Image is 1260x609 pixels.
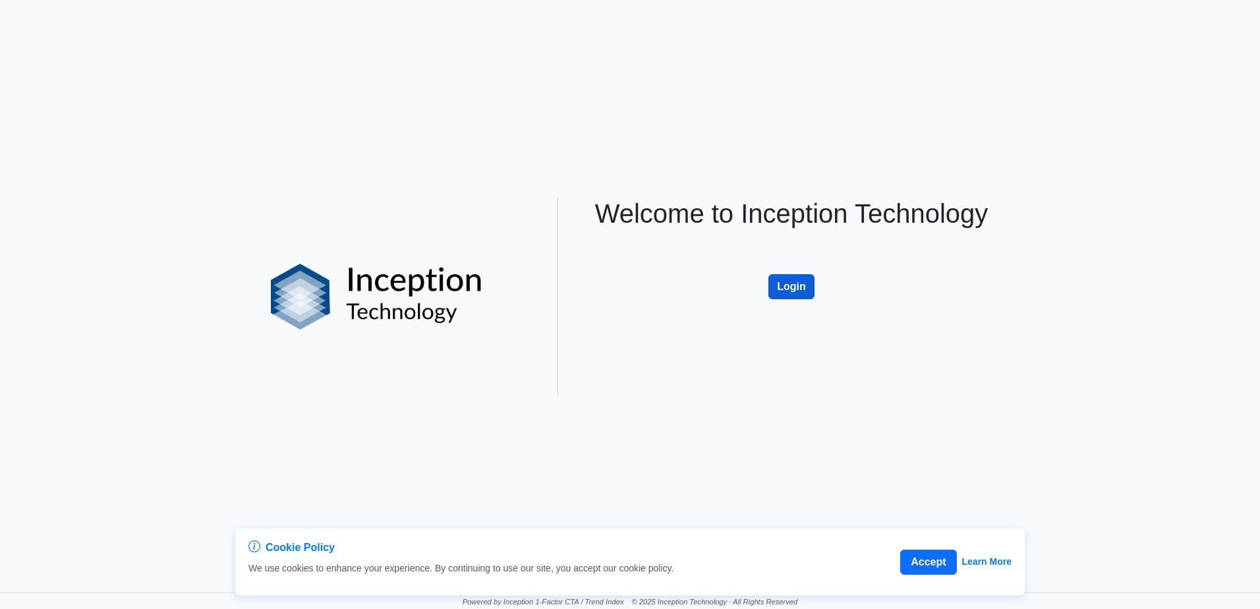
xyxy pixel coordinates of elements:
[900,550,956,575] button: Accept
[582,198,1001,229] h1: Welcome to Inception Technology
[248,562,673,575] p: We use cookies to enhance your experience. By continuing to use our site, you accept our cookie p...
[768,274,815,299] button: Login
[271,264,482,330] img: logo%20black.png
[266,540,335,556] span: Cookie Policy
[962,555,1012,569] a: Learn More
[768,260,815,272] a: Login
